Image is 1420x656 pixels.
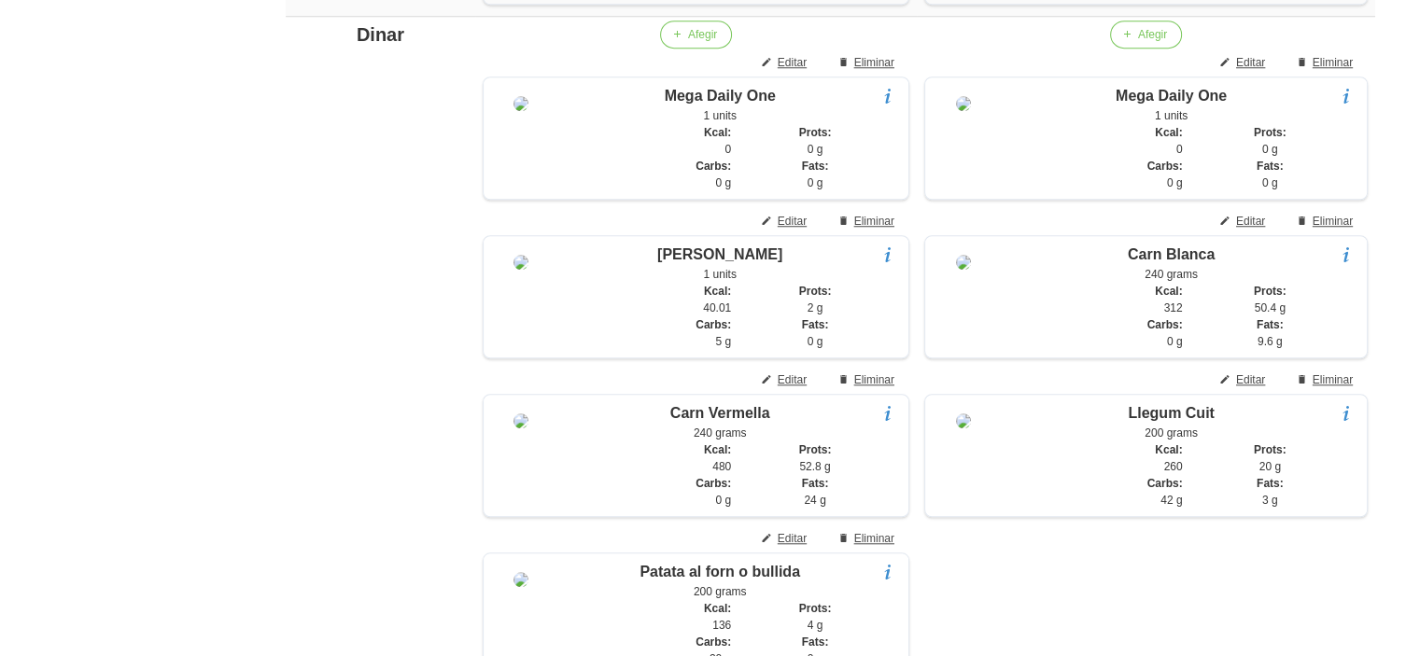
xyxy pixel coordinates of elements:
span: 312 [1164,301,1183,314]
span: [PERSON_NAME] [657,246,782,262]
span: 136 [712,619,731,632]
span: 0 g [715,494,731,507]
button: Eliminar [826,366,909,394]
strong: Kcal: [704,602,731,615]
strong: Fats: [802,477,829,490]
strong: Prots: [799,285,832,298]
strong: Carbs: [1147,318,1183,331]
span: Llegum Cuit [1128,405,1214,421]
button: Editar [750,207,822,235]
span: Eliminar [1313,371,1353,388]
button: Eliminar [1285,366,1368,394]
strong: Prots: [1254,126,1286,139]
span: 0 g [808,335,823,348]
button: Eliminar [1285,207,1368,235]
img: 8ea60705-12ae-42e8-83e1-4ba62b1261d5%2Ffoods%2F50214-mega-daily-one-plus-png.png [513,96,528,111]
button: Eliminar [826,49,909,77]
strong: Carbs: [696,160,731,173]
img: 8ea60705-12ae-42e8-83e1-4ba62b1261d5%2Ffoods%2F65453-legumbres-jpg.jpg [956,413,971,428]
span: Editar [1236,371,1265,388]
strong: Fats: [802,635,829,649]
span: Eliminar [1313,213,1353,230]
span: 3 g [1262,494,1278,507]
strong: Prots: [799,602,832,615]
strong: Fats: [802,160,829,173]
button: Eliminar [826,207,909,235]
strong: Fats: [802,318,829,331]
button: Afegir [1110,21,1182,49]
strong: Fats: [1257,160,1284,173]
strong: Carbs: [696,477,731,490]
button: Editar [750,366,822,394]
span: 0 [724,143,731,156]
button: Editar [750,524,822,552]
strong: Kcal: [704,285,731,298]
strong: Fats: [1257,318,1284,331]
span: 20 g [1259,460,1281,473]
span: Carn Blanca [1128,246,1215,262]
strong: Carbs: [1147,477,1183,490]
span: Editar [778,54,807,71]
img: 8ea60705-12ae-42e8-83e1-4ba62b1261d5%2Ffoods%2F68923-amanida-variada-jpg.jpg [513,255,528,270]
span: Afegir [1138,26,1167,43]
span: Patata al forn o bullida [640,564,800,579]
span: 0 g [1262,176,1278,189]
span: Eliminar [854,371,894,388]
img: 8ea60705-12ae-42e8-83e1-4ba62b1261d5%2Ffoods%2F50214-mega-daily-one-plus-png.png [956,96,971,111]
strong: Prots: [1254,285,1286,298]
img: 8ea60705-12ae-42e8-83e1-4ba62b1261d5%2Ffoods%2F83654-carn-blanca-png.png [956,255,971,270]
span: Editar [778,530,807,547]
button: Editar [1208,207,1280,235]
button: Eliminar [1285,49,1368,77]
span: Editar [1236,54,1265,71]
span: 240 grams [1145,268,1198,281]
strong: Kcal: [704,126,731,139]
span: Mega Daily One [1116,88,1227,104]
span: 240 grams [694,426,747,440]
span: 0 g [808,176,823,189]
span: 200 grams [694,585,747,598]
span: Eliminar [854,54,894,71]
span: 50.4 g [1255,301,1286,314]
span: Editar [778,371,807,388]
span: Eliminar [854,530,894,547]
button: Editar [1208,366,1280,394]
span: 42 g [1160,494,1182,507]
span: Editar [1236,213,1265,230]
span: 24 g [804,494,825,507]
span: Carn Vermella [670,405,770,421]
strong: Fats: [1257,477,1284,490]
span: Eliminar [1313,54,1353,71]
span: 1 units [703,109,736,122]
span: 0 g [808,143,823,156]
strong: Kcal: [1155,285,1182,298]
strong: Carbs: [696,635,731,649]
img: 8ea60705-12ae-42e8-83e1-4ba62b1261d5%2Ffoods%2F60996-patates-forn-jpg.jpg [513,572,528,587]
strong: Carbs: [1147,160,1183,173]
span: 4 g [808,619,823,632]
button: Eliminar [826,524,909,552]
span: 1 units [1155,109,1188,122]
div: Dinar [293,21,469,49]
span: 200 grams [1145,426,1198,440]
span: 0 g [715,176,731,189]
span: 260 [1164,460,1183,473]
strong: Carbs: [696,318,731,331]
strong: Prots: [799,443,832,456]
button: Afegir [660,21,732,49]
span: 0 g [1262,143,1278,156]
strong: Prots: [1254,443,1286,456]
span: 0 [1176,143,1183,156]
span: Mega Daily One [665,88,776,104]
span: 0 g [1167,335,1183,348]
span: 40.01 [703,301,731,314]
span: 2 g [808,301,823,314]
strong: Kcal: [704,443,731,456]
span: 480 [712,460,731,473]
strong: Kcal: [1155,126,1182,139]
strong: Kcal: [1155,443,1182,456]
span: 5 g [715,335,731,348]
span: 0 g [1167,176,1183,189]
span: Eliminar [854,213,894,230]
strong: Prots: [799,126,832,139]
